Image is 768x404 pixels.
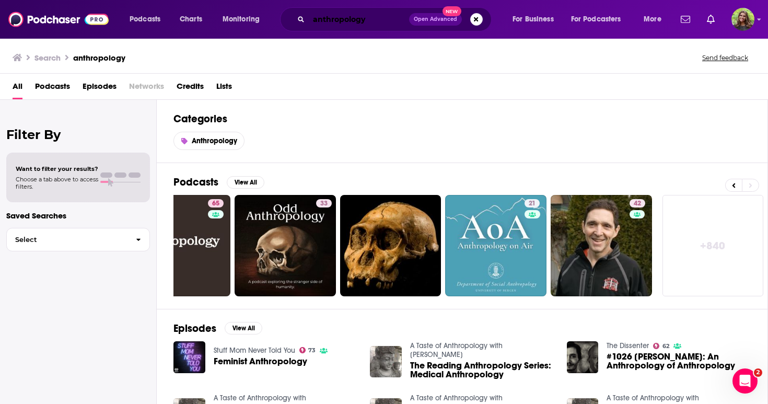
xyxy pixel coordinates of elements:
img: User Profile [731,8,754,31]
h3: Search [34,53,61,63]
a: A Taste of Anthropology with Professor Burlingame [410,341,503,359]
button: open menu [505,11,567,28]
button: View All [225,322,262,334]
span: 62 [662,344,669,349]
iframe: Intercom live chat [732,368,758,394]
a: The Reading Anthropology Series: Medical Anthropology [410,361,554,379]
h2: Podcasts [173,176,218,189]
a: Show notifications dropdown [703,10,719,28]
h2: Categories [173,112,751,125]
button: Show profile menu [731,8,754,31]
a: Anthropology [173,132,245,150]
span: 33 [320,199,328,209]
a: +840 [662,195,764,296]
a: 33 [316,199,332,207]
span: 42 [634,199,641,209]
span: Open Advanced [414,17,457,22]
span: #1026 [PERSON_NAME]: An Anthropology of Anthropology [607,352,751,370]
a: 65 [130,195,231,296]
span: Want to filter your results? [16,165,98,172]
img: Podchaser - Follow, Share and Rate Podcasts [8,9,109,29]
span: 73 [308,348,316,353]
span: Charts [180,12,202,27]
a: 42 [630,199,645,207]
a: #1026 Robert Borofsky: An Anthropology of Anthropology [607,352,751,370]
input: Search podcasts, credits, & more... [309,11,409,28]
a: 21 [445,195,546,296]
span: Anthropology [192,136,237,145]
button: open menu [564,11,636,28]
span: 21 [529,199,536,209]
a: The Dissenter [607,341,649,350]
span: Networks [129,78,164,99]
h2: Filter By [6,127,150,142]
span: For Podcasters [571,12,621,27]
img: The Reading Anthropology Series: Medical Anthropology [370,346,402,378]
img: Feminist Anthropology [173,341,205,373]
span: Select [7,236,127,243]
button: Send feedback [699,53,751,62]
span: 65 [212,199,219,209]
h2: Episodes [173,322,216,335]
a: 65 [208,199,224,207]
button: open menu [215,11,273,28]
div: Search podcasts, credits, & more... [290,7,502,31]
span: For Business [513,12,554,27]
button: Open AdvancedNew [409,13,462,26]
span: 2 [754,368,762,377]
button: Select [6,228,150,251]
a: Feminist Anthropology [214,357,307,366]
span: Choose a tab above to access filters. [16,176,98,190]
a: EpisodesView All [173,322,262,335]
a: Episodes [83,78,117,99]
p: Saved Searches [6,211,150,221]
a: 33 [235,195,336,296]
a: Show notifications dropdown [677,10,694,28]
a: All [13,78,22,99]
span: New [443,6,461,16]
a: Charts [173,11,208,28]
span: Podcasts [130,12,160,27]
button: open menu [636,11,674,28]
a: 73 [299,347,316,353]
a: 42 [551,195,652,296]
span: Logged in as reagan34226 [731,8,754,31]
span: Monitoring [223,12,260,27]
a: 62 [653,343,669,349]
a: Stuff Mom Never Told You [214,346,295,355]
h3: anthropology [73,53,125,63]
a: 21 [525,199,540,207]
button: open menu [122,11,174,28]
img: #1026 Robert Borofsky: An Anthropology of Anthropology [567,341,599,373]
span: More [644,12,661,27]
a: Podcasts [35,78,70,99]
a: Lists [216,78,232,99]
a: Credits [177,78,204,99]
button: View All [227,176,264,189]
a: PodcastsView All [173,176,264,189]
